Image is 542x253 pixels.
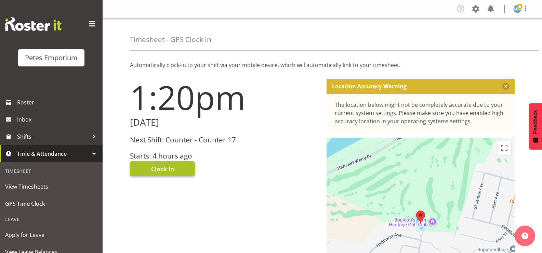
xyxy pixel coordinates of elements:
[2,178,101,195] a: View Timesheets
[130,79,318,116] h1: 1:20pm
[130,117,318,128] h2: [DATE]
[335,101,507,125] div: The location below might not be completely accurate due to your current system settings. Please m...
[513,5,521,13] img: mandy-mosley3858.jpg
[5,17,62,31] img: Rosterit website logo
[521,232,528,239] img: help-xxl-2.png
[5,230,97,240] span: Apply for Leave
[2,212,101,226] div: Leave
[130,136,318,144] h3: Next Shift: Counter - Counter 17
[17,97,99,107] span: Roster
[5,181,97,192] span: View Timesheets
[2,195,101,212] a: GPS Time Clock
[151,164,174,173] span: Clock In
[17,114,99,125] span: Inbox
[17,131,89,142] span: Shifts
[532,110,539,134] span: Feedback
[502,83,509,90] button: Close message
[332,83,407,90] p: Location Accuracy Warning
[529,103,542,150] button: Feedback - Show survey
[17,149,89,159] span: Time & Attendance
[5,199,97,209] span: GPS Time Clock
[25,53,78,63] div: Petes Emporium
[130,36,211,43] h4: Timesheet - GPS Clock In
[498,141,511,155] button: Toggle fullscreen view
[130,61,515,69] p: Automatically clock-in to your shift via your mobile device, which will automatically link to you...
[2,164,101,178] div: Timesheet
[130,152,318,160] h3: Starts: 4 hours ago
[2,226,101,243] a: Apply for Leave
[130,161,195,176] button: Clock In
